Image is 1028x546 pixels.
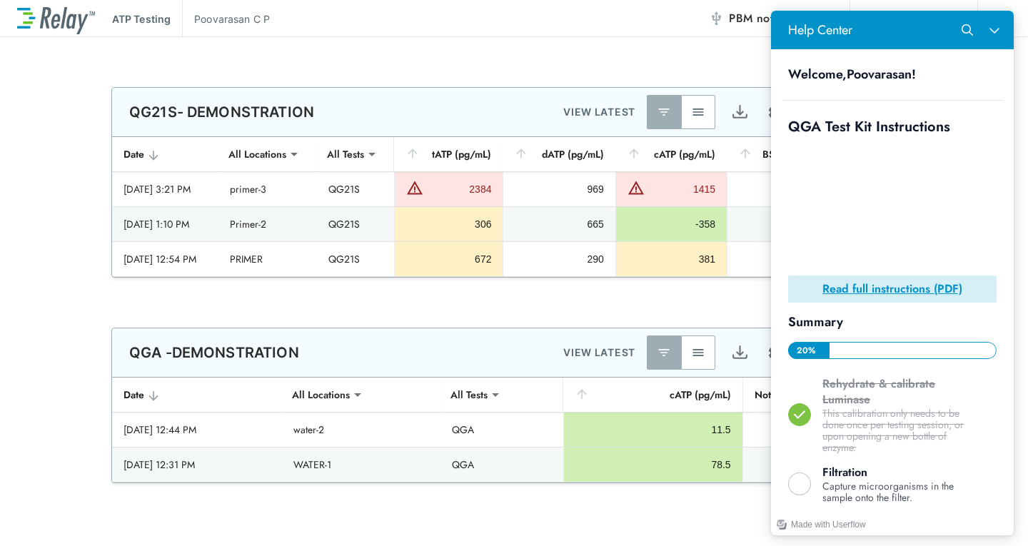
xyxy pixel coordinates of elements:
div: -358 [628,217,715,231]
img: Settings Icon [767,103,785,121]
p: VIEW LATEST [563,344,635,361]
td: QG21S [317,172,394,206]
button: Site setup [757,93,795,131]
button: Site setup [757,334,795,372]
div: 665 [515,217,603,231]
span: not connected [757,10,832,26]
div: 40.6 [739,182,796,196]
button: Main menu [989,5,1011,32]
button: Export [722,95,757,129]
td: WATER-1 [282,448,440,482]
div: 290 [515,252,603,266]
td: primer-3 [218,172,318,206]
img: Settings Icon [767,344,785,362]
img: Export Icon [731,344,749,362]
div: tATP (pg/mL) [405,146,492,163]
div: dATP (pg/mL) [514,146,603,163]
div: [DATE] 1:10 PM [124,217,207,231]
table: sticky table [112,137,916,277]
td: water-2 [282,413,440,447]
div: [DATE] 12:31 PM [124,457,271,472]
td: Primer-2 [218,207,318,241]
a: Made with Userflow [6,506,95,522]
div: BSI (%) [738,146,796,163]
div: 43.2 [739,252,796,266]
button: PBM not connected [703,4,838,33]
th: Date [112,378,282,413]
td: QG21S [317,242,394,276]
p: ATP Testing [112,11,171,26]
div: 78.5 [575,457,730,472]
div: All Tests [440,380,498,409]
div: 2384 [427,182,492,196]
img: Offline Icon [709,11,723,26]
div: Help Center [6,11,81,27]
div: Made with Userflow [20,506,95,522]
div: [DATE] 12:54 PM [124,252,207,266]
p: QG21S- DEMONSTRATION [129,103,314,121]
td: QG21S [317,207,394,241]
div: 969 [515,182,603,196]
div: [DATE] 12:44 PM [124,423,271,437]
div: 306 [406,217,492,231]
button: Export [722,335,757,370]
button: Search [183,6,210,33]
img: LuminUltra Relay [17,4,95,34]
img: Export Icon [731,103,749,121]
img: Warning [628,179,645,196]
div: All Tests [317,140,374,168]
img: Warning [406,179,423,196]
div: All Locations [282,380,360,409]
td: PRIMER [218,242,318,276]
div: 672 [406,252,492,266]
div: cATP (pg/mL) [575,386,730,403]
div: [DATE] 3:21 PM [124,182,207,196]
p: Poovarasan C P [194,11,270,26]
img: Latest [657,105,671,119]
div: 381 [628,252,715,266]
iframe: Resource center [771,11,1014,535]
p: VIEW LATEST [563,103,635,121]
div: Notes [755,386,849,403]
img: View All [691,345,705,360]
div: 216 [739,217,796,231]
img: Drawer Icon [989,5,1011,32]
span: PBM [729,9,832,29]
td: QGA [440,413,563,447]
th: Date [112,137,218,172]
td: QGA [440,448,563,482]
img: View All [691,105,705,119]
div: All Locations [218,140,296,168]
img: Latest [657,345,671,360]
div: 1415 [648,182,715,196]
button: Close Help Center [210,6,237,33]
p: QGA -DEMONSTRATION [129,344,299,361]
table: sticky table [112,378,916,482]
div: 11.5 [575,423,730,437]
div: cATP (pg/mL) [627,146,715,163]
